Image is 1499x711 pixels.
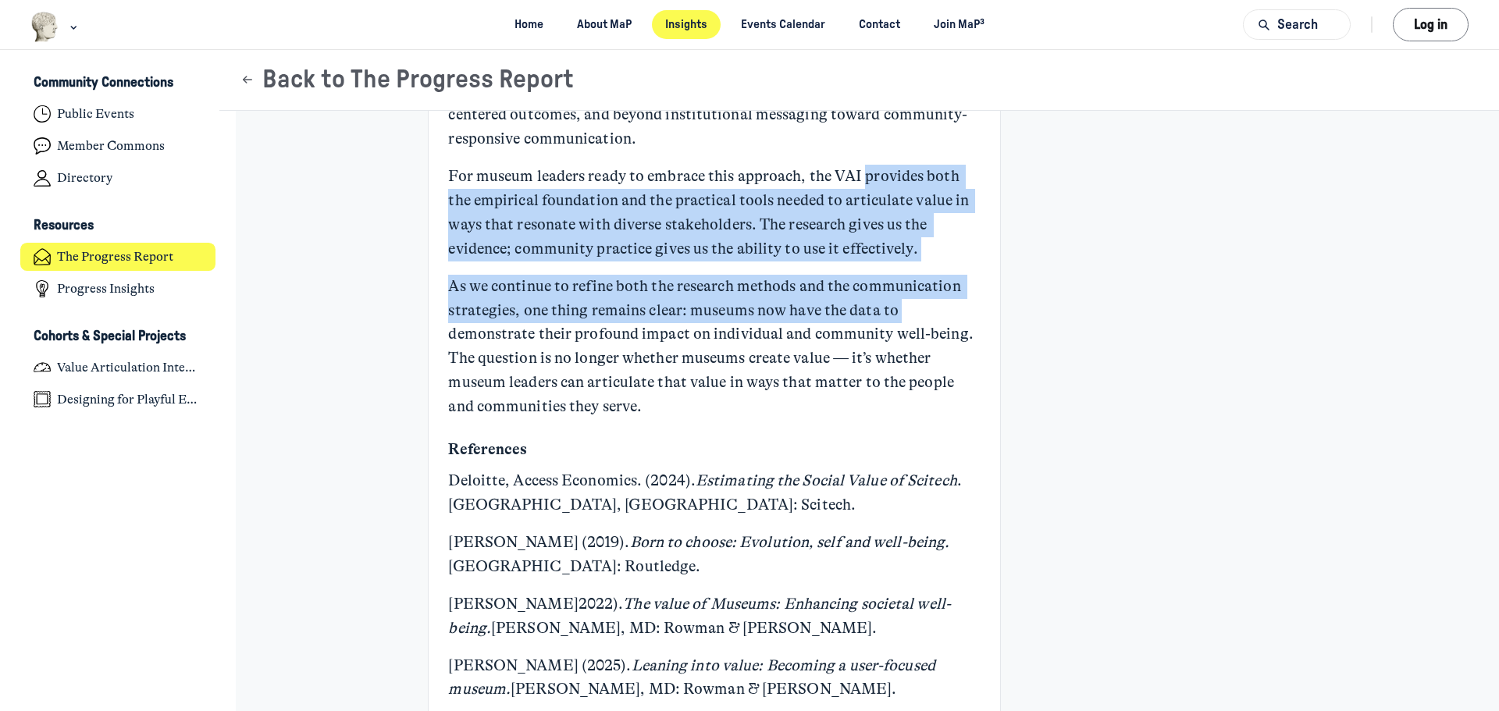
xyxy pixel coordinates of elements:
a: Public Events [20,100,216,129]
p: [PERSON_NAME] (2025). [PERSON_NAME], MD: Rowman & [PERSON_NAME]. [448,654,980,702]
p: For museum leaders ready to embrace this approach, the VAI provides both the empirical foundation... [448,165,980,261]
button: Museums as Progress logo [30,10,81,44]
h3: Resources [34,218,94,234]
p: As we continue to refine both the research methods and the communication strategies, one thing re... [448,275,980,419]
h3: Cohorts & Special Projects [34,329,186,345]
a: Events Calendar [728,10,839,39]
em: Estimating the Social Value of Scitech [696,471,957,489]
h4: Progress Insights [57,281,155,297]
em: Leaning into value: Becoming a user-focused museum. [448,656,938,699]
strong: References [448,440,527,458]
h4: Designing for Playful Engagement [57,392,202,407]
button: Community ConnectionsCollapse space [20,70,216,97]
button: Search [1243,9,1351,40]
em: Born to choose: Evolution, self and well-being. [630,533,950,551]
a: Value Articulation Intensive (Cultural Leadership Lab) [20,353,216,382]
a: Insights [652,10,721,39]
h4: Value Articulation Intensive (Cultural Leadership Lab) [57,360,202,375]
h4: Directory [57,170,112,186]
a: Progress Insights [20,275,216,304]
button: Back to The Progress Report [240,65,574,95]
h4: The Progress Report [57,249,173,265]
button: ResourcesCollapse space [20,213,216,240]
button: Cohorts & Special ProjectsCollapse space [20,323,216,350]
a: Directory [20,164,216,193]
a: Designing for Playful Engagement [20,385,216,414]
a: Contact [846,10,914,39]
img: Museums as Progress logo [30,12,59,42]
p: Deloitte, Access Economics. (2024). . [GEOGRAPHIC_DATA], [GEOGRAPHIC_DATA]: Scitech. [448,469,980,517]
a: Member Commons [20,132,216,161]
h4: Member Commons [57,138,165,154]
button: Log in [1393,8,1469,41]
h3: Community Connections [34,75,173,91]
p: [PERSON_NAME] (2019). [GEOGRAPHIC_DATA]: Routledge. [448,531,980,579]
h4: Public Events [57,106,134,122]
header: Page Header [219,50,1499,111]
a: Join MaP³ [920,10,999,39]
a: About MaP [564,10,646,39]
a: Home [500,10,557,39]
a: The Progress Report [20,243,216,272]
em: The value of Museums: Enhancing societal well-being. [448,595,951,637]
p: [PERSON_NAME]2022). [PERSON_NAME], MD: Rowman & [PERSON_NAME]. [448,592,980,641]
